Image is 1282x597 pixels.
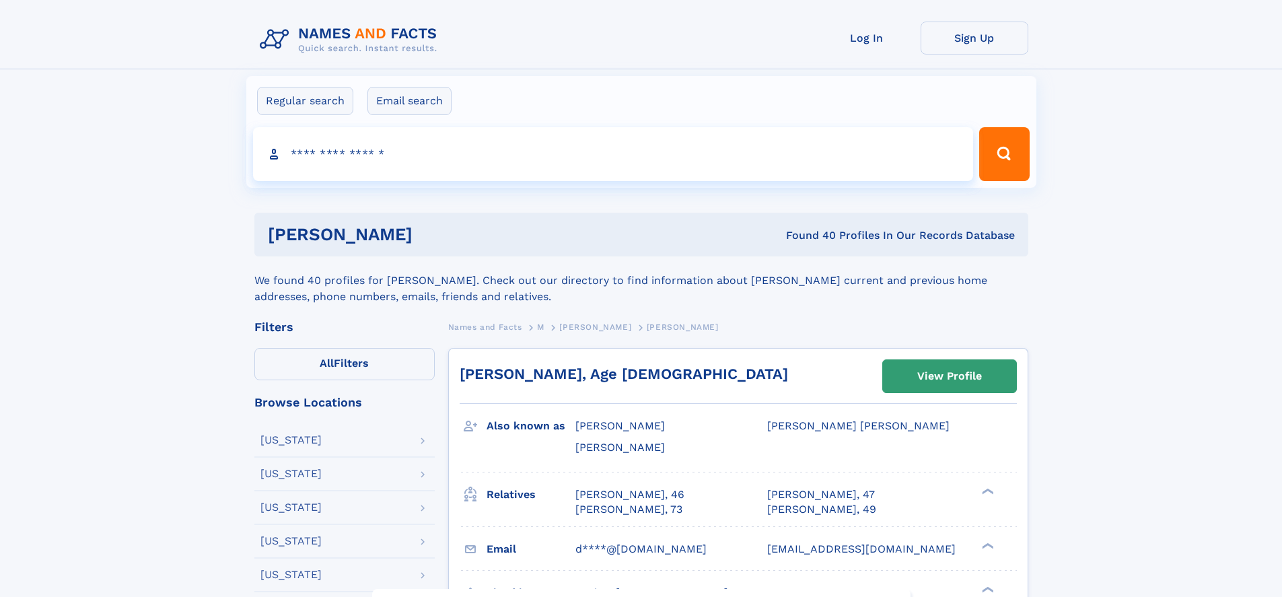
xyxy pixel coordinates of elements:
a: Log In [813,22,921,55]
span: [PERSON_NAME] [647,322,719,332]
a: [PERSON_NAME] [559,318,631,335]
h3: Email [487,538,575,561]
div: [US_STATE] [260,502,322,513]
div: ❯ [978,541,995,550]
div: [US_STATE] [260,536,322,547]
span: All [320,357,334,370]
div: ❯ [978,585,995,594]
label: Filters [254,348,435,380]
div: ❯ [978,487,995,495]
button: Search Button [979,127,1029,181]
div: We found 40 profiles for [PERSON_NAME]. Check out our directory to find information about [PERSON... [254,256,1028,305]
input: search input [253,127,974,181]
a: [PERSON_NAME], 46 [575,487,684,502]
span: M [537,322,544,332]
a: View Profile [883,360,1016,392]
a: [PERSON_NAME], 47 [767,487,875,502]
div: [US_STATE] [260,569,322,580]
label: Regular search [257,87,353,115]
a: [PERSON_NAME], 73 [575,502,682,517]
span: [PERSON_NAME] [PERSON_NAME] [767,419,950,432]
label: Email search [367,87,452,115]
span: [PERSON_NAME] [575,441,665,454]
span: [EMAIL_ADDRESS][DOMAIN_NAME] [767,542,956,555]
div: [US_STATE] [260,468,322,479]
h3: Also known as [487,415,575,437]
div: Filters [254,321,435,333]
img: Logo Names and Facts [254,22,448,58]
a: Names and Facts [448,318,522,335]
span: [PERSON_NAME] [575,419,665,432]
div: Found 40 Profiles In Our Records Database [599,228,1015,243]
div: Browse Locations [254,396,435,409]
div: View Profile [917,361,982,392]
h1: [PERSON_NAME] [268,226,600,243]
h3: Relatives [487,483,575,506]
a: M [537,318,544,335]
a: Sign Up [921,22,1028,55]
a: [PERSON_NAME], Age [DEMOGRAPHIC_DATA] [460,365,788,382]
span: [PERSON_NAME] [559,322,631,332]
div: [US_STATE] [260,435,322,446]
a: [PERSON_NAME], 49 [767,502,876,517]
